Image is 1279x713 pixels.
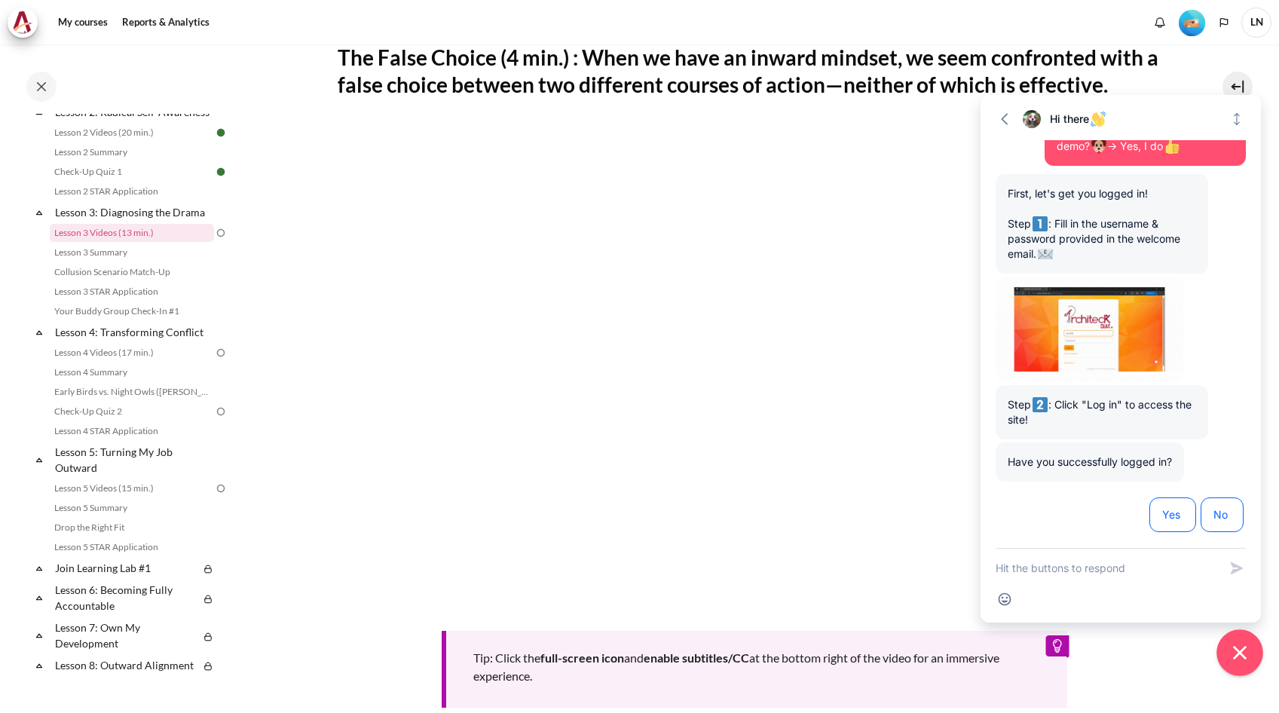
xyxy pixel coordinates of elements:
[50,243,214,262] a: Lesson 3 Summary
[50,479,214,497] a: Lesson 5 Videos (15 min.)
[32,325,47,340] span: Collapse
[53,580,199,616] a: Lesson 6: Becoming Fully Accountable
[214,482,228,495] img: To do
[50,383,214,401] a: Early Birds vs. Night Owls ([PERSON_NAME]'s Story)
[50,224,214,242] a: Lesson 3 Videos (13 min.)
[1241,8,1271,38] span: LN
[442,631,1067,708] div: Tip: Click the and at the bottom right of the video for an immersive experience.
[50,283,214,301] a: Lesson 3 STAR Application
[644,650,749,665] b: enable subtitles/CC
[32,452,47,467] span: Collapse
[50,263,214,281] a: Collusion Scenario Match-Up
[214,165,228,179] img: Done
[1149,11,1171,34] div: Show notification window with no new notifications
[32,658,47,673] span: Collapse
[50,124,214,142] a: Lesson 2 Videos (20 min.)
[53,202,214,222] a: Lesson 3: Diagnosing the Drama
[540,650,624,665] b: full-screen icon
[1241,8,1271,38] a: User menu
[53,442,214,478] a: Lesson 5: Turning My Job Outward
[1213,11,1235,34] button: Languages
[53,8,113,38] a: My courses
[12,11,33,34] img: Architeck
[32,590,47,605] span: Collapse
[338,44,1172,99] h2: The False Choice (4 min.) : When we have an inward mindset, we seem confronted with a false choic...
[53,617,199,653] a: Lesson 7: Own My Development
[50,143,214,161] a: Lesson 2 Summary
[53,558,199,578] a: Join Learning Lab #1
[50,344,214,362] a: Lesson 4 Videos (17 min.)
[117,8,215,38] a: Reports & Analytics
[50,363,214,381] a: Lesson 4 Summary
[50,499,214,517] a: Lesson 5 Summary
[1179,10,1205,36] img: Level #2
[32,205,47,220] span: Collapse
[338,125,1172,595] iframe: OP-M3-Diagnosing the Drama-Media6-The false Choice
[214,226,228,240] img: To do
[53,655,199,675] a: Lesson 8: Outward Alignment
[32,561,47,576] span: Collapse
[50,163,214,181] a: Check-Up Quiz 1
[8,8,45,38] a: Architeck Architeck
[214,405,228,418] img: To do
[214,126,228,139] img: Done
[50,519,214,537] a: Drop the Right Fit
[53,322,214,342] a: Lesson 4: Transforming Conflict
[214,346,228,360] img: To do
[32,628,47,643] span: Collapse
[50,538,214,556] a: Lesson 5 STAR Application
[50,302,214,320] a: Your Buddy Group Check-In #1
[50,422,214,440] a: Lesson 4 STAR Application
[50,182,214,200] a: Lesson 2 STAR Application
[1173,8,1211,36] a: Level #2
[1179,8,1205,36] div: Level #2
[50,402,214,421] a: Check-Up Quiz 2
